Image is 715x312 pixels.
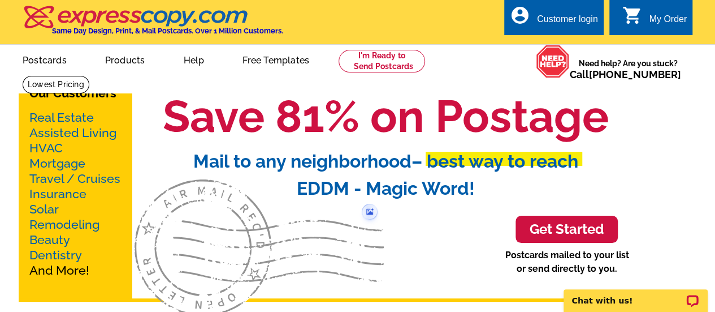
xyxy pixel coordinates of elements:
a: Real Estate [29,110,94,125]
a: Dentistry [29,248,82,262]
i: account_circle [510,5,530,25]
a: Get Started [515,216,618,243]
a: Solar [29,202,59,216]
h1: Save 81% on Postage [75,89,697,143]
a: Free Templates [224,46,327,72]
h4: Same Day Design, Print, & Mail Postcards. Over 1 Million Customers. [52,27,283,35]
i: shopping_cart [622,5,642,25]
a: Postcards [5,46,85,72]
h3: Get Started [530,221,604,238]
a: Products [87,46,163,72]
span: Call [570,69,681,80]
a: Assisted Living [29,126,116,140]
iframe: LiveChat chat widget [556,276,715,312]
img: help [536,45,570,78]
a: shopping_cart My Order [622,12,687,27]
div: My Order [649,14,687,30]
a: Mortgage [29,156,85,170]
a: HVAC [29,141,63,155]
a: [PHONE_NUMBER] [589,69,681,80]
a: Help [165,46,222,72]
a: Same Day Design, Print, & Mail Postcards. Over 1 Million Customers. [23,14,283,35]
span: – best way to reach [411,151,578,172]
p: Postcards mailed to your list or send directly to you. [505,249,629,276]
div: Customer login [537,14,598,30]
a: Travel / Cruises [29,172,120,186]
a: account_circle Customer login [510,12,598,27]
a: Beauty [29,233,70,247]
span: Mail to any neighborhood EDDM - Magic Word! [193,151,578,199]
a: Remodeling [29,217,99,232]
p: And More! [29,110,121,278]
span: Need help? Are you stuck? [570,58,687,80]
a: Insurance [29,187,86,201]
